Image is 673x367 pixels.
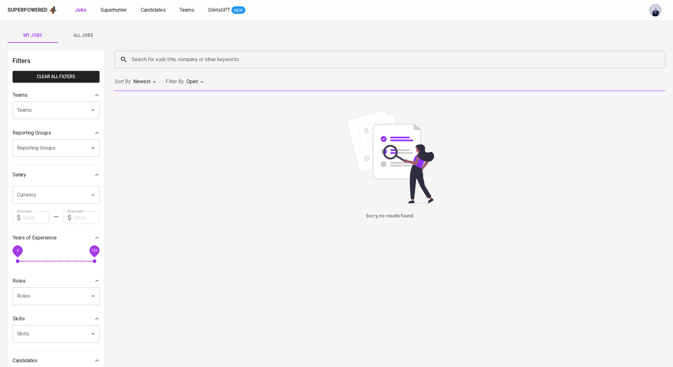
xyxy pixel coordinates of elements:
[13,91,27,99] p: Teams
[13,275,100,287] div: Roles
[208,7,230,13] span: GlintsGPT
[75,7,87,13] b: Jobs
[16,248,19,252] span: 0
[13,89,100,101] div: Teams
[13,313,100,325] div: Skills
[13,56,100,66] h6: Filters
[115,78,131,85] p: Sort By
[133,76,158,88] div: Newest
[91,248,98,252] span: 10+
[11,32,54,39] span: My Jobs
[88,144,97,152] button: Open
[8,7,48,14] div: Superpowered
[13,234,57,242] p: Years of Experience
[343,109,437,204] img: file_searching.svg
[141,7,166,13] span: Candidates
[13,169,100,181] div: Salary
[141,6,167,14] a: Candidates
[180,6,196,14] a: Teams
[13,357,37,364] p: Candidates
[23,211,49,224] input: Value
[13,71,100,83] button: Clear All filters
[166,78,184,85] p: Filter By
[88,292,97,301] button: Open
[13,171,26,179] p: Salary
[88,106,97,115] button: Open
[13,127,100,139] div: Reporting Groups
[208,6,245,14] a: GlintsGPT NEW
[186,78,198,84] span: Open
[13,232,100,244] div: Years of Experience
[8,5,57,15] a: Superpoweredapp logo
[75,6,88,14] a: Jobs
[231,7,245,14] span: NEW
[73,211,100,224] input: Value
[100,7,127,13] span: Superhunter
[18,73,94,81] span: Clear All filters
[133,78,151,85] p: Newest
[13,277,26,285] p: Roles
[115,213,665,220] h6: Sorry, no results found.
[49,5,57,15] img: app logo
[88,330,97,338] button: Open
[186,76,206,88] div: Open
[62,32,105,39] span: All Jobs
[88,191,97,199] button: Open
[100,6,128,14] a: Superhunter
[649,4,662,16] img: annisa@glints.com
[13,354,100,367] div: Candidates
[180,7,194,13] span: Teams
[13,315,25,323] p: Skills
[13,129,51,137] p: Reporting Groups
